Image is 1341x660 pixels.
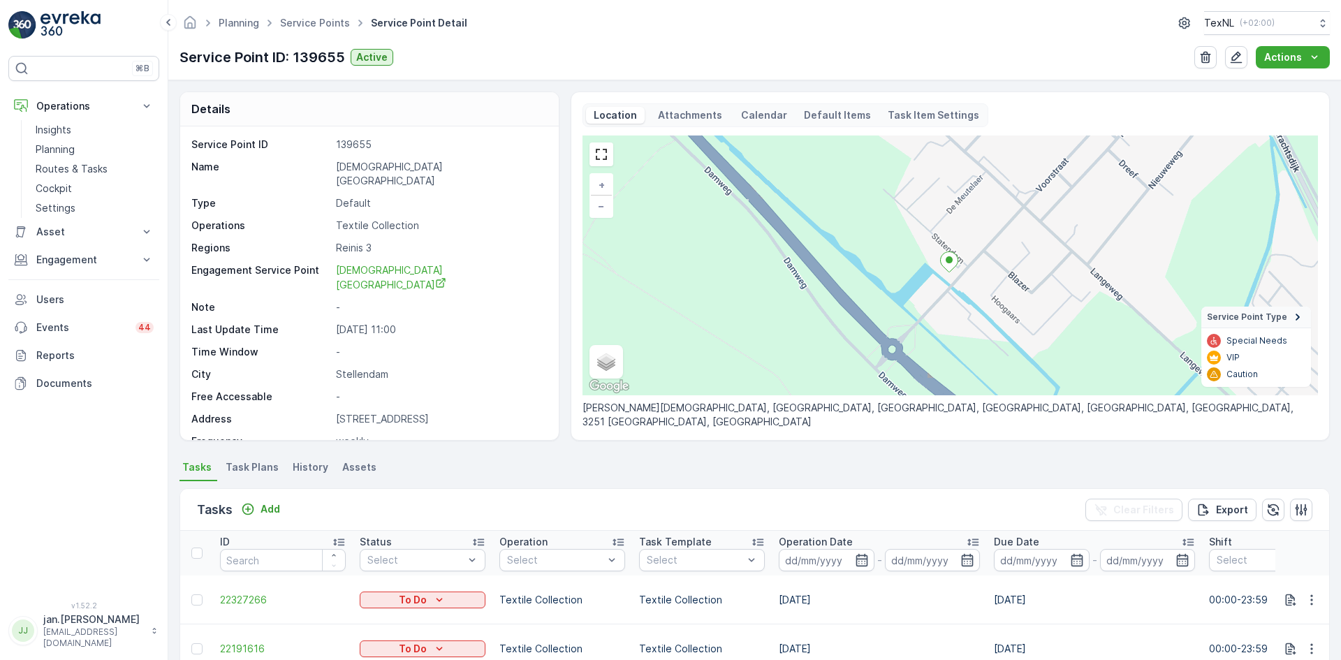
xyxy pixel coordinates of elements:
[586,377,632,395] img: Google
[336,323,544,337] p: [DATE] 11:00
[182,20,198,32] a: Homepage
[507,553,603,567] p: Select
[336,367,544,381] p: Stellendam
[779,549,874,571] input: dd/mm/yyyy
[220,535,230,549] p: ID
[36,142,75,156] p: Planning
[1207,311,1287,323] span: Service Point Type
[197,500,233,520] p: Tasks
[220,549,346,571] input: Search
[182,460,212,474] span: Tasks
[342,460,376,474] span: Assets
[639,642,765,656] p: Textile Collection
[591,144,612,165] a: View Fullscreen
[772,575,987,624] td: [DATE]
[1204,16,1234,30] p: TexNL
[36,99,131,113] p: Operations
[191,241,330,255] p: Regions
[36,182,72,196] p: Cockpit
[8,286,159,314] a: Users
[1226,352,1240,363] p: VIP
[36,225,131,239] p: Asset
[336,219,544,233] p: Textile Collection
[336,160,544,188] p: [DEMOGRAPHIC_DATA] [GEOGRAPHIC_DATA]
[987,575,1202,624] td: [DATE]
[336,300,544,314] p: -
[336,196,544,210] p: Default
[639,535,712,549] p: Task Template
[1226,335,1287,346] p: Special Needs
[191,643,203,654] div: Toggle Row Selected
[12,619,34,642] div: JJ
[8,314,159,342] a: Events44
[804,108,871,122] p: Default Items
[8,11,36,39] img: logo
[43,626,144,649] p: [EMAIL_ADDRESS][DOMAIN_NAME]
[191,434,330,448] p: Frequency
[280,17,350,29] a: Service Points
[336,263,544,292] a: Kerk Stellendam
[994,549,1090,571] input: dd/mm/yyyy
[356,50,388,64] p: Active
[368,16,470,30] span: Service Point Detail
[30,120,159,140] a: Insights
[351,49,393,66] button: Active
[656,108,724,122] p: Attachments
[36,123,71,137] p: Insights
[1100,549,1196,571] input: dd/mm/yyyy
[1092,552,1097,569] p: -
[191,263,330,292] p: Engagement Service Point
[41,11,101,39] img: logo_light-DOdMpM7g.png
[1209,642,1335,656] p: 00:00-23:59
[261,502,280,516] p: Add
[1204,11,1330,35] button: TexNL(+02:00)
[499,593,625,607] p: Textile Collection
[336,345,544,359] p: -
[582,401,1318,429] p: [PERSON_NAME][DEMOGRAPHIC_DATA], [GEOGRAPHIC_DATA], [GEOGRAPHIC_DATA], [GEOGRAPHIC_DATA], [GEOGRA...
[191,196,330,210] p: Type
[36,293,154,307] p: Users
[191,323,330,337] p: Last Update Time
[1226,369,1258,380] p: Caution
[1188,499,1256,521] button: Export
[135,63,149,74] p: ⌘B
[336,390,544,404] p: -
[639,593,765,607] p: Textile Collection
[1216,503,1248,517] p: Export
[30,198,159,218] a: Settings
[336,434,544,448] p: weekly
[36,162,108,176] p: Routes & Tasks
[1264,50,1302,64] p: Actions
[8,369,159,397] a: Documents
[8,342,159,369] a: Reports
[138,322,151,333] p: 44
[591,175,612,196] a: Zoom In
[219,17,259,29] a: Planning
[191,101,230,117] p: Details
[30,159,159,179] a: Routes & Tasks
[43,613,144,626] p: jan.[PERSON_NAME]
[191,300,330,314] p: Note
[499,642,625,656] p: Textile Collection
[30,140,159,159] a: Planning
[220,642,346,656] a: 22191616
[994,535,1039,549] p: Due Date
[779,535,853,549] p: Operation Date
[8,601,159,610] span: v 1.52.2
[36,321,127,335] p: Events
[8,246,159,274] button: Engagement
[360,535,392,549] p: Status
[8,218,159,246] button: Asset
[399,593,427,607] p: To Do
[1113,503,1174,517] p: Clear Filters
[293,460,328,474] span: History
[399,642,427,656] p: To Do
[30,179,159,198] a: Cockpit
[191,160,330,188] p: Name
[36,253,131,267] p: Engagement
[360,640,485,657] button: To Do
[591,196,612,217] a: Zoom Out
[36,376,154,390] p: Documents
[1256,46,1330,68] button: Actions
